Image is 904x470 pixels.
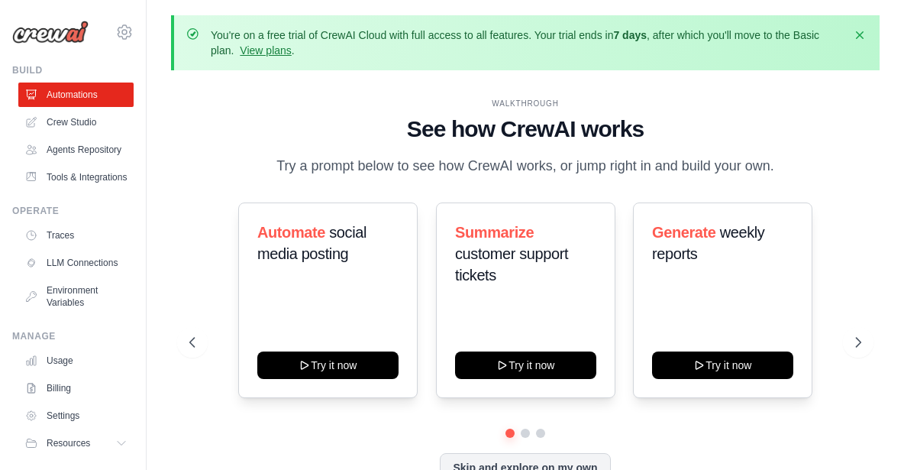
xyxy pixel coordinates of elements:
[18,165,134,190] a: Tools & Integrations
[18,431,134,455] button: Resources
[455,224,534,241] span: Summarize
[652,352,793,379] button: Try it now
[269,155,782,177] p: Try a prompt below to see how CrewAI works, or jump right in and build your own.
[18,138,134,162] a: Agents Repository
[18,348,134,373] a: Usage
[257,224,366,262] span: social media posting
[12,64,134,76] div: Build
[12,21,89,44] img: Logo
[257,224,325,241] span: Automate
[12,205,134,217] div: Operate
[257,352,399,379] button: Try it now
[455,245,568,284] span: customer support tickets
[18,404,134,428] a: Settings
[47,437,90,449] span: Resources
[240,44,291,57] a: View plans
[18,376,134,400] a: Billing
[211,28,843,58] p: You're on a free trial of CrewAI Cloud with full access to all features. Your trial ends in , aft...
[613,29,647,41] strong: 7 days
[18,251,134,275] a: LLM Connections
[652,224,716,241] span: Generate
[455,352,596,379] button: Try it now
[18,223,134,248] a: Traces
[18,83,134,107] a: Automations
[652,224,764,262] span: weekly reports
[189,115,861,143] h1: See how CrewAI works
[18,278,134,315] a: Environment Variables
[18,110,134,135] a: Crew Studio
[189,98,861,109] div: WALKTHROUGH
[12,330,134,342] div: Manage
